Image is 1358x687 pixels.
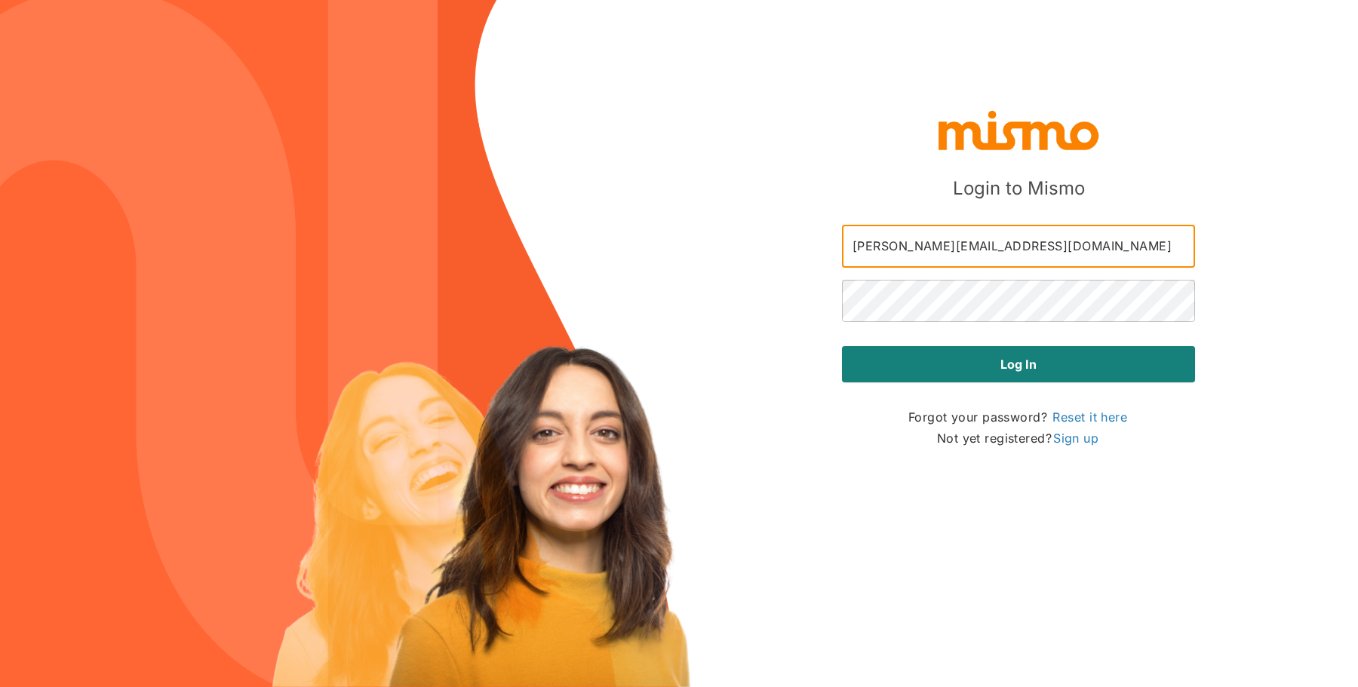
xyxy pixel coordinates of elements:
[953,176,1085,201] h5: Login to Mismo
[908,406,1129,428] p: Forgot your password?
[937,428,1100,449] p: Not yet registered?
[936,107,1101,152] img: logo
[1051,408,1129,426] a: Reset it here
[1052,429,1100,447] a: Sign up
[842,346,1195,382] button: Log in
[842,225,1195,268] input: Email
